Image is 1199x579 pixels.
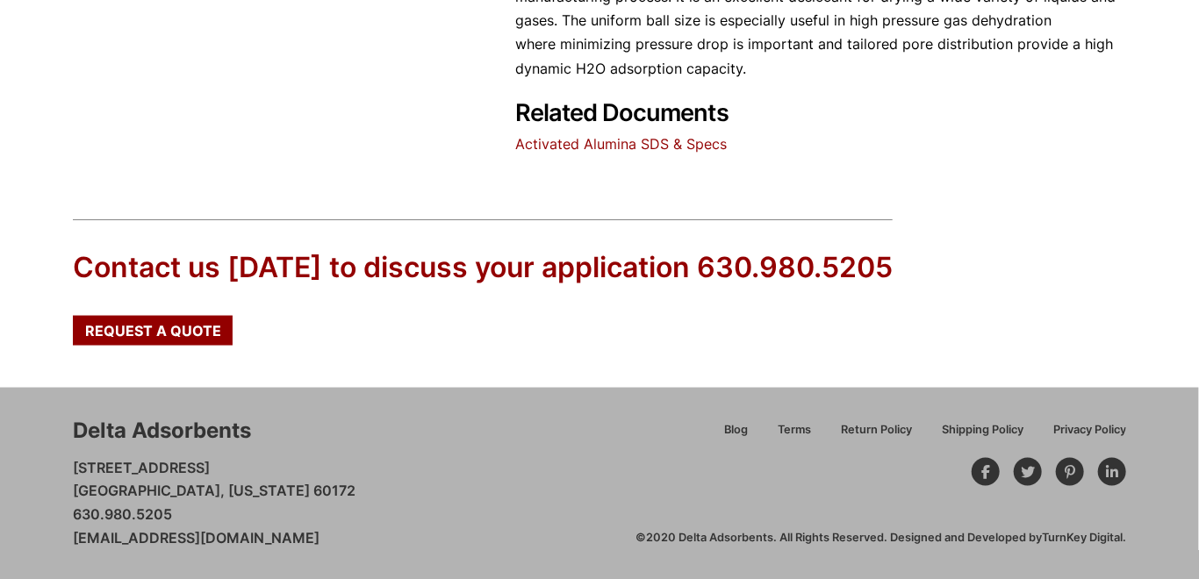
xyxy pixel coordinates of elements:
[927,420,1038,451] a: Shipping Policy
[73,248,893,288] div: Contact us [DATE] to discuss your application 630.980.5205
[763,420,826,451] a: Terms
[942,425,1023,436] span: Shipping Policy
[635,531,1126,547] div: ©2020 Delta Adsorbents. All Rights Reserved. Designed and Developed by .
[515,135,727,153] a: Activated Alumina SDS & Specs
[841,425,912,436] span: Return Policy
[709,420,763,451] a: Blog
[85,324,221,338] span: Request a Quote
[1053,425,1126,436] span: Privacy Policy
[73,416,251,446] div: Delta Adsorbents
[826,420,927,451] a: Return Policy
[1042,532,1123,545] a: TurnKey Digital
[73,530,319,547] a: [EMAIL_ADDRESS][DOMAIN_NAME]
[1038,420,1126,451] a: Privacy Policy
[73,316,233,346] a: Request a Quote
[724,425,748,436] span: Blog
[778,425,811,436] span: Terms
[73,456,355,552] p: [STREET_ADDRESS] [GEOGRAPHIC_DATA], [US_STATE] 60172 630.980.5205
